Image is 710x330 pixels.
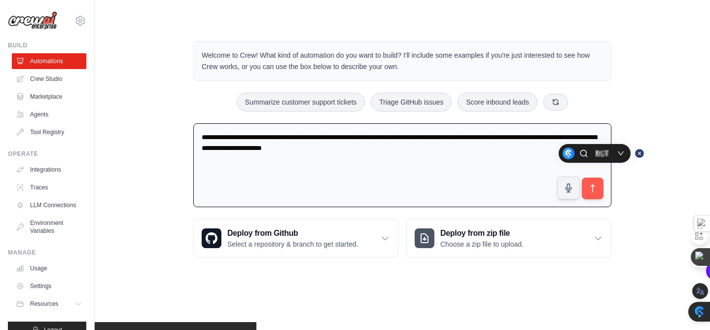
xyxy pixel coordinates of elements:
a: LLM Connections [12,197,86,213]
p: Choose a zip file to upload. [440,239,524,249]
button: Resources [12,296,86,312]
div: Operate [8,150,86,158]
a: Crew Studio [12,71,86,87]
button: Score inbound leads [458,93,537,111]
span: Resources [30,300,58,308]
a: Tool Registry [12,124,86,140]
div: Manage [8,249,86,257]
a: Agents [12,107,86,122]
iframe: Chat Widget [661,283,710,330]
p: Welcome to Crew! What kind of automation do you want to build? I'll include some examples if you'... [202,50,603,73]
a: Traces [12,180,86,195]
a: Environment Variables [12,215,86,239]
a: Settings [12,278,86,294]
a: Automations [12,53,86,69]
a: Integrations [12,162,86,178]
div: Build [8,41,86,49]
img: Logo [8,11,57,30]
button: Triage GitHub issues [371,93,452,111]
p: Select a repository & branch to get started. [227,239,358,249]
h3: Deploy from Github [227,227,358,239]
a: Marketplace [12,89,86,105]
a: Usage [12,260,86,276]
div: 聊天小工具 [661,283,710,330]
button: Summarize customer support tickets [237,93,365,111]
h3: Deploy from zip file [440,227,524,239]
